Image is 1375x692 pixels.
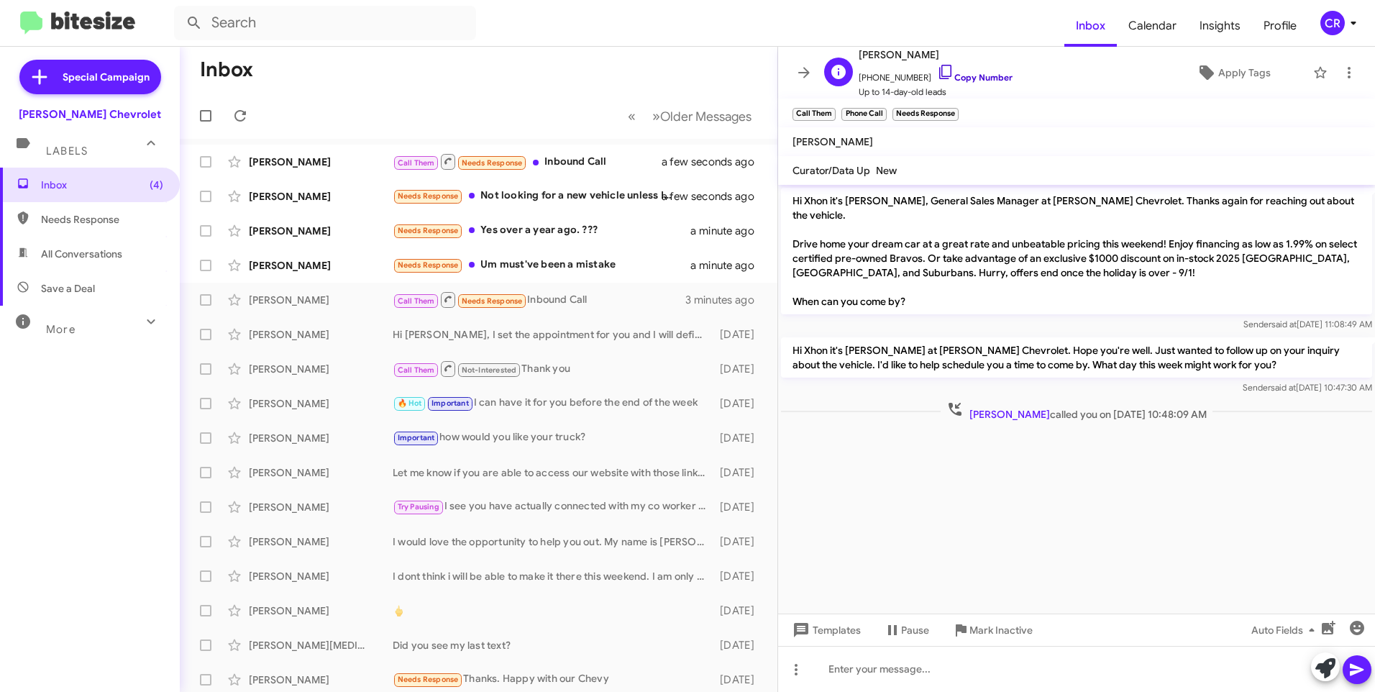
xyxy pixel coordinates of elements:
div: [DATE] [713,431,766,445]
div: I can have it for you before the end of the week [393,395,713,411]
a: Calendar [1117,5,1188,47]
span: » [652,107,660,125]
div: CR [1320,11,1345,35]
h1: Inbox [200,58,253,81]
div: [PERSON_NAME] [249,327,393,342]
span: said at [1271,382,1296,393]
div: [DATE] [713,465,766,480]
div: [PERSON_NAME] [249,362,393,376]
input: Search [174,6,476,40]
span: More [46,323,76,336]
div: [PERSON_NAME] [249,293,393,307]
span: (4) [150,178,163,192]
span: Pause [901,617,929,643]
span: Curator/Data Up [792,164,870,177]
a: Inbox [1064,5,1117,47]
span: said at [1271,319,1297,329]
small: Phone Call [841,108,886,121]
a: Insights [1188,5,1252,47]
div: how would you like your truck? [393,429,713,446]
span: Needs Response [398,226,459,235]
button: CR [1308,11,1359,35]
span: Call Them [398,296,435,306]
div: I see you have actually connected with my co worker [PERSON_NAME], She will be able to help you o... [393,498,713,515]
span: [PERSON_NAME] [969,408,1050,421]
span: Not-Interested [462,365,517,375]
div: [PERSON_NAME] [249,155,393,169]
div: Hi [PERSON_NAME], I set the appointment for you and I will definitely see you [DATE]. Our address... [393,327,713,342]
button: Templates [778,617,872,643]
button: Next [644,101,760,131]
div: [DATE] [713,396,766,411]
p: Hi Xhon it's [PERSON_NAME] at [PERSON_NAME] Chevrolet. Hope you're well. Just wanted to follow up... [781,337,1372,378]
span: [PERSON_NAME] [792,135,873,148]
div: [PERSON_NAME] [249,534,393,549]
div: a few seconds ago [680,155,766,169]
div: [PERSON_NAME] [249,465,393,480]
div: [PERSON_NAME] [249,224,393,238]
span: 🔥 Hot [398,399,422,408]
button: Pause [872,617,941,643]
button: Mark Inactive [941,617,1044,643]
div: [DATE] [713,327,766,342]
div: Yes over a year ago. ??? [393,222,690,239]
span: called you on [DATE] 10:48:09 AM [941,401,1212,422]
span: Needs Response [462,296,523,306]
span: Important [431,399,469,408]
div: a minute ago [690,224,766,238]
button: Previous [619,101,644,131]
span: Needs Response [462,158,523,168]
span: Important [398,433,435,442]
div: [PERSON_NAME] [249,189,393,204]
div: [PERSON_NAME] [249,569,393,583]
span: New [876,164,897,177]
small: Call Them [792,108,836,121]
div: Did you see my last text? [393,638,713,652]
div: I would love the opportunity to help you out. My name is [PERSON_NAME] am part of the sales team ... [393,534,713,549]
button: Apply Tags [1160,60,1306,86]
div: Thank you [393,360,713,378]
div: 🖕 [393,604,713,618]
div: 3 minutes ago [685,293,766,307]
span: Save a Deal [41,281,95,296]
span: Needs Response [41,212,163,227]
div: a minute ago [690,258,766,273]
div: [DATE] [713,569,766,583]
a: Special Campaign [19,60,161,94]
div: [PERSON_NAME] [249,604,393,618]
span: [PHONE_NUMBER] [859,63,1013,85]
div: a few seconds ago [680,189,766,204]
span: Special Campaign [63,70,150,84]
div: [PERSON_NAME] [249,500,393,514]
span: Mark Inactive [969,617,1033,643]
span: Up to 14-day-old leads [859,85,1013,99]
span: « [628,107,636,125]
span: Inbox [41,178,163,192]
a: Copy Number [937,72,1013,83]
div: [PERSON_NAME][MEDICAL_DATA] [249,638,393,652]
div: I dont think i will be able to make it there this weekend. I am only 1 year into my lease so I ma... [393,569,713,583]
span: [PERSON_NAME] [859,46,1013,63]
span: Try Pausing [398,502,439,511]
div: [PERSON_NAME] Chevrolet [19,107,161,122]
div: [PERSON_NAME] [249,258,393,273]
div: [DATE] [713,604,766,618]
div: [DATE] [713,638,766,652]
div: Inbound Call [393,152,680,170]
span: All Conversations [41,247,122,261]
div: [PERSON_NAME] [249,673,393,687]
div: [DATE] [713,673,766,687]
span: Sender [DATE] 11:08:49 AM [1243,319,1372,329]
span: Auto Fields [1251,617,1320,643]
span: Needs Response [398,260,459,270]
div: Not looking for a new vehicle unless I keep my current interest rate. [393,188,680,204]
span: Apply Tags [1218,60,1271,86]
a: Profile [1252,5,1308,47]
span: Older Messages [660,109,752,124]
span: Labels [46,145,88,158]
span: Needs Response [398,191,459,201]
